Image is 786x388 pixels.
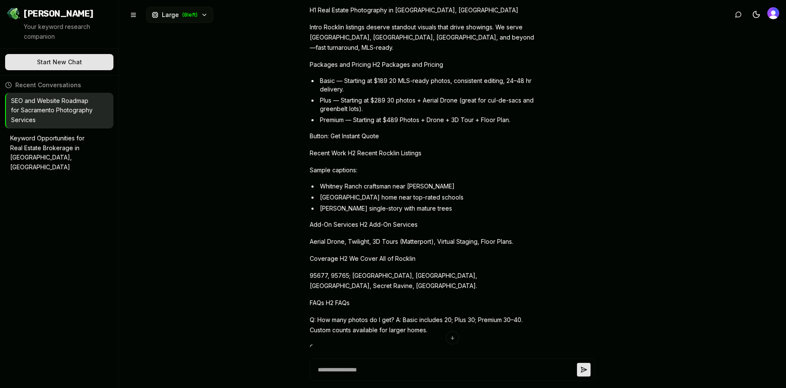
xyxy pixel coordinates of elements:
[767,7,779,19] button: Open user button
[310,220,538,230] p: Add-On Services H2 Add-On Services
[318,204,538,213] li: [PERSON_NAME] single-story with mature trees
[10,134,96,172] p: Keyword Opportunities for Real Estate Brokerage in [GEOGRAPHIC_DATA], [GEOGRAPHIC_DATA]
[146,7,213,23] button: Large(8left)
[310,131,538,141] p: Button: Get Instant Quote
[310,315,538,335] p: Q: How many photos do I get? A: Basic includes 20; Plus 30; Premium 30–40. Custom counts availabl...
[310,271,538,291] p: 95677, 95765; [GEOGRAPHIC_DATA], [GEOGRAPHIC_DATA], [GEOGRAPHIC_DATA], Secret Ravine, [GEOGRAPHIC...
[5,54,113,70] button: Start New Chat
[6,93,113,128] button: SEO and Website Roadmap for Sacramento Photography Services
[318,182,538,191] li: Whitney Ranch craftsman near [PERSON_NAME]
[310,254,538,264] p: Coverage H2 We Cover All of Rocklin
[182,11,198,18] span: ( 8 left)
[15,81,81,89] span: Recent Conversations
[11,96,96,125] p: SEO and Website Roadmap for Sacramento Photography Services
[318,193,538,202] li: [GEOGRAPHIC_DATA] home near top-rated schools
[37,58,82,66] span: Start New Chat
[24,8,93,20] span: [PERSON_NAME]
[318,116,538,124] li: Premium — Starting at $489 Photos + Drone + 3D Tour + Floor Plan.
[7,7,20,20] img: Jello SEO Logo
[310,342,538,362] p: Q: Can you add agent branding to marketing sets? A: Yes—non-MLS marketing sets with tasteful bran...
[310,148,538,158] p: Recent Work H2 Recent Rocklin Listings
[310,5,538,15] p: H1 Real Estate Photography in [GEOGRAPHIC_DATA], [GEOGRAPHIC_DATA]
[310,60,538,70] p: Packages and Pricing H2 Packages and Pricing
[24,22,112,42] p: Your keyword research companion
[318,96,538,113] li: Plus — Starting at $289 30 photos + Aerial Drone (great for cul-de-sacs and greenbelt lots).
[5,130,113,176] button: Keyword Opportunities for Real Estate Brokerage in [GEOGRAPHIC_DATA], [GEOGRAPHIC_DATA]
[310,237,538,247] p: Aerial Drone, Twilight, 3D Tours (Matterport), Virtual Staging, Floor Plans.
[310,165,538,175] p: Sample captions:
[310,22,538,53] p: Intro Rocklin listings deserve standout visuals that drive showings. We serve [GEOGRAPHIC_DATA], ...
[318,77,538,94] li: Basic — Starting at $189 20 MLS-ready photos, consistent editing, 24–48 hr delivery.
[310,298,538,308] p: FAQs H2 FAQs
[162,11,179,19] span: Large
[767,7,779,19] img: Tyler West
